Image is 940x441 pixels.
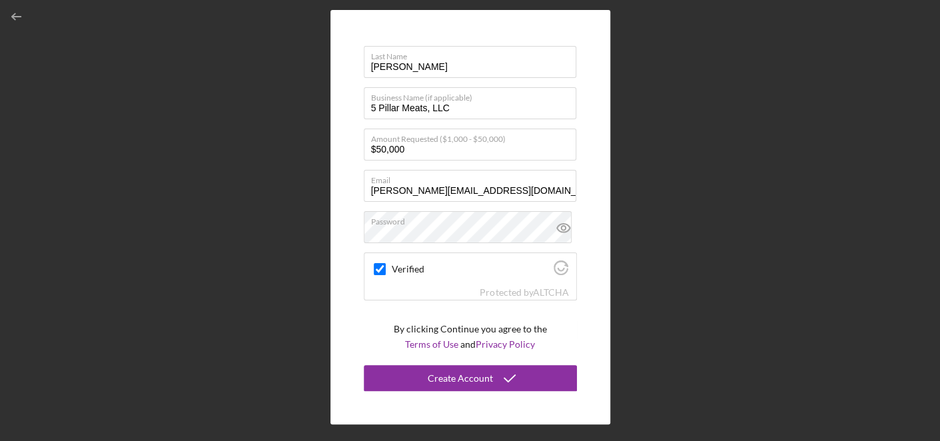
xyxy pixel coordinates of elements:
label: Verified [392,264,550,274]
p: By clicking Continue you agree to the and [394,322,547,352]
label: Amount Requested ($1,000 - $50,000) [371,129,576,144]
div: Protected by [480,287,568,298]
div: Create Account [428,365,493,392]
button: Create Account [364,365,577,392]
a: Visit Altcha.org [554,266,568,277]
label: Business Name (if applicable) [371,88,576,103]
label: Password [371,212,576,226]
a: Terms of Use [405,338,458,350]
label: Last Name [371,47,576,61]
a: Privacy Policy [476,338,535,350]
a: Visit Altcha.org [532,286,568,298]
label: Email [371,171,576,185]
